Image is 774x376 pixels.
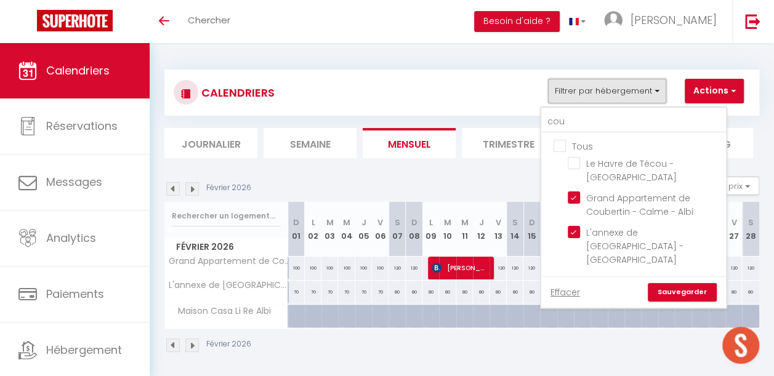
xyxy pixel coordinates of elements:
span: Le Havre de Técou - [GEOGRAPHIC_DATA] [586,158,677,183]
button: Besoin d'aide ? [474,11,560,32]
span: Réservations [46,118,118,134]
span: Maison Casa Li Re Albi [167,305,274,318]
div: Filtrer par hébergement [540,106,727,309]
span: Hébergement [46,342,122,358]
abbr: M [326,217,334,228]
th: 15 [523,202,540,257]
div: 100 [372,257,389,279]
div: 120 [406,257,422,279]
th: 27 [725,202,742,257]
div: 70 [372,281,389,303]
div: 80 [742,281,759,303]
div: 70 [288,281,305,303]
div: 80 [725,281,742,303]
span: Messages [46,174,102,190]
div: 120 [389,257,405,279]
div: 100 [305,257,321,279]
abbr: D [529,217,535,228]
p: Février 2026 [206,338,251,350]
a: Sauvegarder [648,283,717,302]
div: 80 [523,281,540,303]
th: 08 [406,202,422,257]
span: Grand Appartement de Coubertin - Calme - Albi [167,257,290,266]
abbr: S [512,217,518,228]
button: Filtrer par hébergement [548,79,666,103]
div: 100 [355,257,372,279]
span: Analytics [46,230,96,246]
th: 06 [372,202,389,257]
div: 120 [523,257,540,279]
li: Semaine [264,128,357,158]
div: 80 [473,281,490,303]
span: Calendriers [46,63,110,78]
span: Février 2026 [165,238,288,256]
li: Mensuel [363,128,456,158]
input: Rechercher un logement... [541,111,726,133]
th: 04 [338,202,355,257]
abbr: S [395,217,400,228]
input: Rechercher un logement... [172,205,281,227]
div: 80 [389,281,405,303]
div: 120 [725,257,742,279]
th: 02 [305,202,321,257]
div: 80 [490,281,506,303]
th: 10 [439,202,456,257]
span: [PERSON_NAME] [631,12,717,28]
abbr: L [311,217,315,228]
div: 100 [288,257,305,279]
h3: CALENDRIERS [198,79,275,106]
th: 01 [288,202,305,257]
div: 80 [406,281,422,303]
span: Paiements [46,286,104,302]
abbr: M [461,217,468,228]
abbr: D [411,217,417,228]
abbr: J [479,217,484,228]
li: Journalier [164,128,257,158]
img: Super Booking [37,10,113,31]
a: Effacer [550,286,580,299]
span: Chercher [188,14,230,26]
div: 80 [456,281,473,303]
div: 80 [439,281,456,303]
th: 13 [490,202,506,257]
abbr: M [343,217,350,228]
div: 70 [305,281,321,303]
div: 120 [507,257,523,279]
abbr: J [361,217,366,228]
abbr: V [496,217,501,228]
div: 80 [507,281,523,303]
th: 12 [473,202,490,257]
th: 14 [507,202,523,257]
img: logout [745,14,760,29]
abbr: V [731,217,736,228]
div: 70 [321,281,338,303]
abbr: D [293,217,299,228]
span: L'annexe de [GEOGRAPHIC_DATA] - [GEOGRAPHIC_DATA] [586,226,683,266]
span: [PERSON_NAME] [432,256,487,279]
span: Grand Appartement de Coubertin - Calme - Albi [586,192,693,218]
p: Février 2026 [206,182,251,194]
th: 28 [742,202,759,257]
div: 120 [490,257,506,279]
div: 70 [338,281,355,303]
th: 03 [321,202,338,257]
div: 70 [355,281,372,303]
div: 80 [422,281,439,303]
div: 120 [742,257,759,279]
th: 11 [456,202,473,257]
th: 05 [355,202,372,257]
abbr: L [429,217,433,228]
abbr: S [748,217,754,228]
div: Open chat [722,327,759,364]
span: L'annexe de [GEOGRAPHIC_DATA] - [GEOGRAPHIC_DATA] [167,281,290,290]
li: Trimestre [462,128,555,158]
button: Actions [685,79,744,103]
th: 07 [389,202,405,257]
abbr: M [444,217,451,228]
th: 09 [422,202,439,257]
div: 100 [338,257,355,279]
div: 100 [321,257,338,279]
img: ... [604,11,623,30]
abbr: V [377,217,383,228]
